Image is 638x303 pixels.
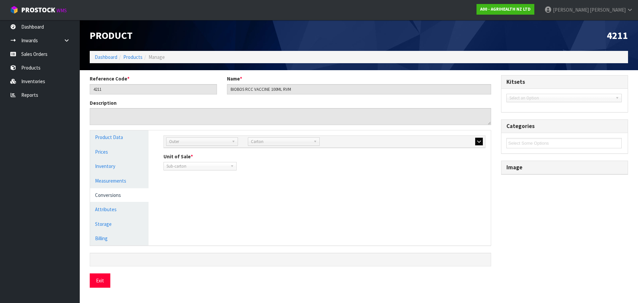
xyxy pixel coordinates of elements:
a: Storage [90,217,149,231]
a: Attributes [90,203,149,216]
span: [PERSON_NAME] [590,7,626,13]
small: WMS [56,7,67,14]
span: Manage [149,54,165,60]
a: Dashboard [95,54,117,60]
a: Conversions [90,188,149,202]
a: Billing [90,231,149,245]
span: Product [90,29,133,42]
label: Unit of Sale [163,153,193,160]
input: Reference Code [90,84,217,94]
span: Sub-carton [166,162,228,170]
span: Select an Option [509,94,613,102]
button: Exit [90,273,110,288]
a: Measurements [90,174,149,188]
a: Inventory [90,159,149,173]
h3: Kitsets [506,79,623,85]
label: Reference Code [90,75,130,82]
a: Prices [90,145,149,159]
a: Products [123,54,143,60]
span: [PERSON_NAME] [553,7,589,13]
input: Name [227,84,491,94]
label: Description [90,99,117,106]
a: Product Data [90,130,149,144]
span: ProStock [21,6,55,14]
span: Carton [251,138,311,146]
strong: A00 - AGRIHEALTH NZ LTD [480,6,531,12]
h3: Categories [506,123,623,129]
span: Outer [169,138,229,146]
img: cube-alt.png [10,6,18,14]
label: Name [227,75,242,82]
h3: Image [506,164,623,171]
span: 4211 [607,29,628,42]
